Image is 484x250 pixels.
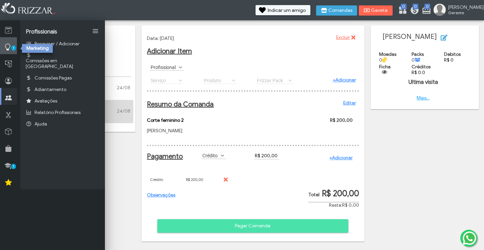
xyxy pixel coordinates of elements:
[162,221,344,231] span: Pagar Comanda
[256,5,310,15] button: Indicar um amigo
[424,4,430,9] span: 0
[254,152,279,159] input: valor
[117,108,130,114] span: 24/08
[11,45,16,51] span: 1
[437,32,466,43] button: Editar
[417,95,430,101] a: Mais...
[11,164,16,169] span: 1
[150,64,178,70] label: Profissional
[147,117,184,123] span: Corte feminino 2
[22,44,53,53] div: Marketing
[379,70,389,75] button: ui-button
[20,84,105,95] a: Adiantamento
[20,49,105,72] a: Comissões em [GEOGRAPHIC_DATA]
[379,51,396,57] span: Moedas
[35,75,72,81] span: Comissões Pagas
[330,117,353,123] span: R$ 200,00
[157,219,348,233] button: Pagar Comanda
[461,230,478,246] img: whatsapp.png
[412,64,431,70] span: Créditos
[343,100,356,106] a: Editar
[308,192,320,198] span: Total
[444,51,461,57] span: Debitos
[20,95,105,107] a: Avaliações
[20,107,105,118] a: Relatório Profissionais
[448,10,479,15] span: Gerente
[147,173,182,187] td: Crédito
[412,70,425,75] a: R$ 0.0
[398,5,405,16] a: 0
[268,8,306,13] span: Indicar um amigo
[444,57,454,63] a: R$ 0
[308,202,359,208] div: Resta:
[333,77,356,83] a: +Adicionar
[35,87,66,92] span: Adiantamento
[376,32,474,43] h2: [PERSON_NAME]
[422,5,428,16] a: 0
[342,202,359,208] span: R$ 0,00
[379,57,387,63] span: 0
[35,41,80,47] span: Pesquisar / Adicionar
[147,100,356,109] h2: Resumo da Comanda
[448,4,479,10] span: [PERSON_NAME]
[412,57,421,63] span: 0
[329,155,353,161] a: +Adicionar
[35,110,81,115] span: Relatório Profissionais
[147,192,175,198] a: Observações
[401,4,406,9] span: 0
[117,85,130,91] span: 24/08
[434,4,481,17] a: [PERSON_NAME] Gerente
[221,175,231,185] button: Excluir
[147,152,179,161] h2: Pagamento
[182,173,218,187] td: R$ 200,00
[328,8,352,13] span: Comandas
[410,5,417,16] a: 0
[449,32,462,43] span: Editar
[20,118,105,130] a: Ajuda
[147,128,266,134] p: [PERSON_NAME]
[26,28,57,35] span: Profissionais
[147,36,359,41] p: Data: [DATE]
[412,51,424,57] span: Packs
[26,58,100,69] span: Comissões em [GEOGRAPHIC_DATA]
[147,47,359,55] h2: Adicionar Item
[35,121,47,127] span: Ajuda
[336,32,350,43] span: Excluir
[322,188,359,199] span: R$ 200,00
[331,32,358,43] button: Excluir
[202,152,220,159] label: Crédito
[379,64,391,70] span: Ficha
[20,72,105,84] a: Comissões Pagas
[35,98,57,104] span: Avaliações
[20,38,105,49] a: Pesquisar / Adicionar
[413,4,418,9] span: 0
[316,5,357,16] button: Comandas
[359,5,393,16] button: Gaveta
[371,8,388,13] span: Gaveta
[376,79,470,86] h4: Ultima visita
